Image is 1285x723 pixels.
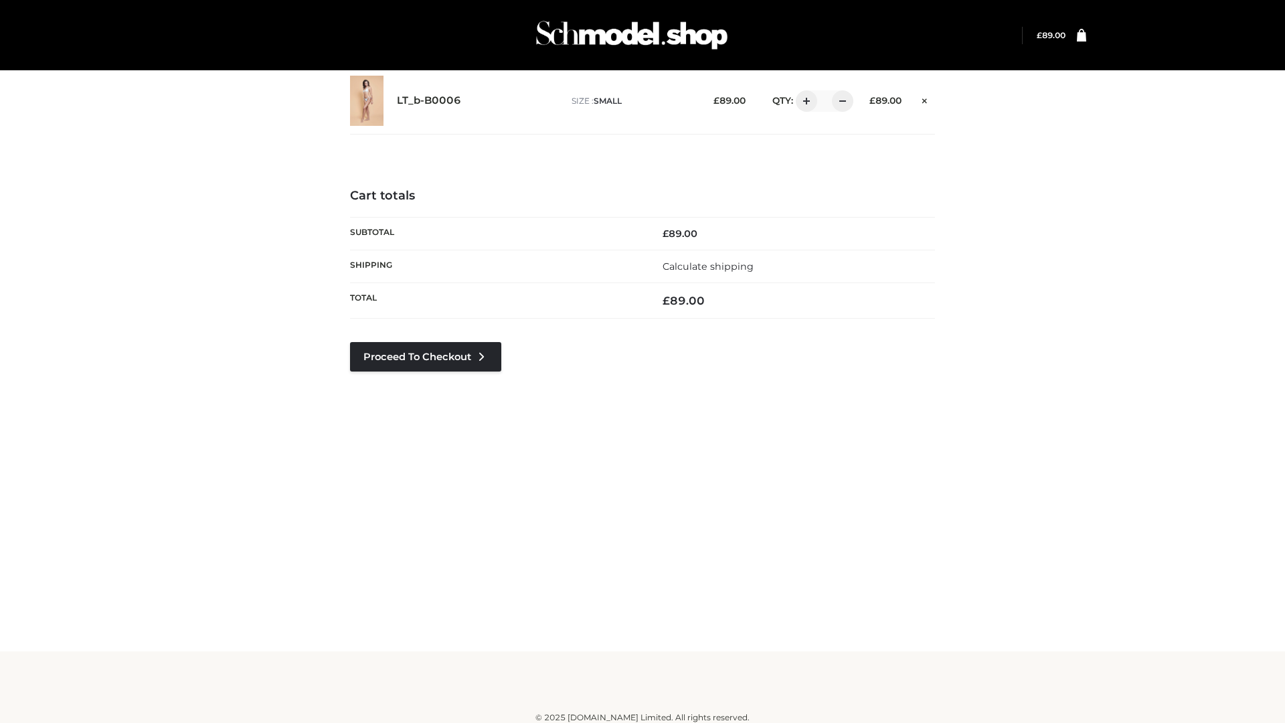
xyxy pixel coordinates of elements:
span: £ [663,228,669,240]
span: SMALL [594,96,622,106]
a: Calculate shipping [663,260,754,272]
th: Subtotal [350,217,642,250]
th: Shipping [350,250,642,283]
p: size : [572,95,693,107]
th: Total [350,283,642,319]
bdi: 89.00 [713,95,746,106]
img: LT_b-B0006 - SMALL [350,76,383,126]
bdi: 89.00 [1037,30,1065,40]
span: £ [663,294,670,307]
bdi: 89.00 [663,294,705,307]
bdi: 89.00 [663,228,697,240]
a: LT_b-B0006 [397,94,461,107]
h4: Cart totals [350,189,935,204]
span: £ [713,95,719,106]
a: £89.00 [1037,30,1065,40]
a: Remove this item [915,90,935,108]
a: Proceed to Checkout [350,342,501,372]
bdi: 89.00 [869,95,902,106]
div: QTY: [759,90,849,112]
span: £ [1037,30,1042,40]
img: Schmodel Admin 964 [531,9,732,62]
span: £ [869,95,875,106]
